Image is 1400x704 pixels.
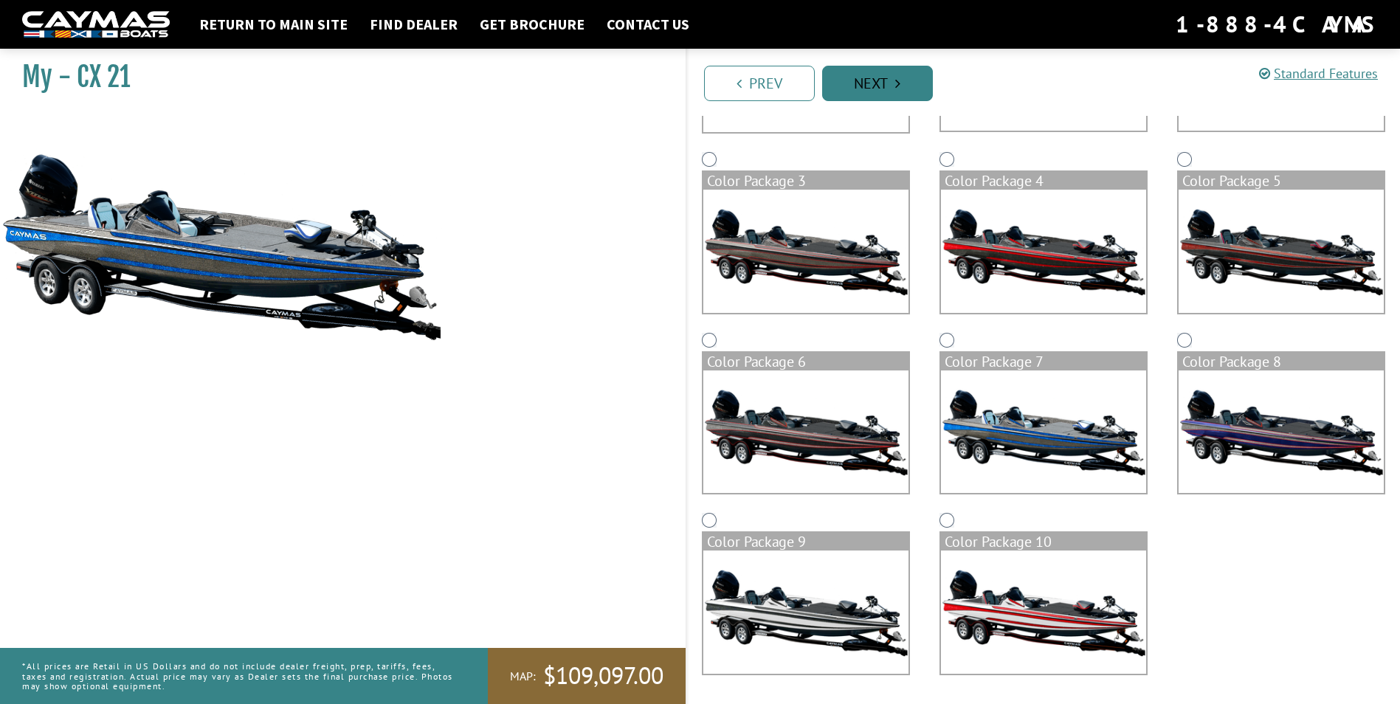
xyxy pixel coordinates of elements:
h1: My - CX 21 [22,61,649,94]
div: Color Package 5 [1179,172,1384,190]
div: Color Package 7 [941,353,1146,370]
img: color_package_336.png [1179,190,1384,313]
div: Color Package 10 [941,533,1146,551]
p: *All prices are Retail in US Dollars and do not include dealer freight, prep, tariffs, fees, taxe... [22,654,455,698]
span: MAP: [510,669,536,684]
a: Return to main site [192,15,355,34]
img: color_package_337.png [703,370,908,494]
img: white-logo-c9c8dbefe5ff5ceceb0f0178aa75bf4bb51f6bca0971e226c86eb53dfe498488.png [22,11,170,38]
div: Color Package 3 [703,172,908,190]
img: color_package_338.png [941,370,1146,494]
img: color_package_335.png [941,190,1146,313]
div: Color Package 4 [941,172,1146,190]
a: Get Brochure [472,15,592,34]
img: color_package_334.png [703,190,908,313]
span: $109,097.00 [543,660,663,691]
a: MAP:$109,097.00 [488,648,686,704]
a: Standard Features [1259,65,1378,82]
a: Contact Us [599,15,697,34]
a: Next [822,66,933,101]
div: Color Package 8 [1179,353,1384,370]
img: color_package_341.png [941,551,1146,674]
img: color_package_339.png [1179,370,1384,494]
div: Color Package 9 [703,533,908,551]
a: Find Dealer [362,15,465,34]
a: Prev [704,66,815,101]
img: color_package_340.png [703,551,908,674]
div: 1-888-4CAYMAS [1176,8,1378,41]
div: Color Package 6 [703,353,908,370]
